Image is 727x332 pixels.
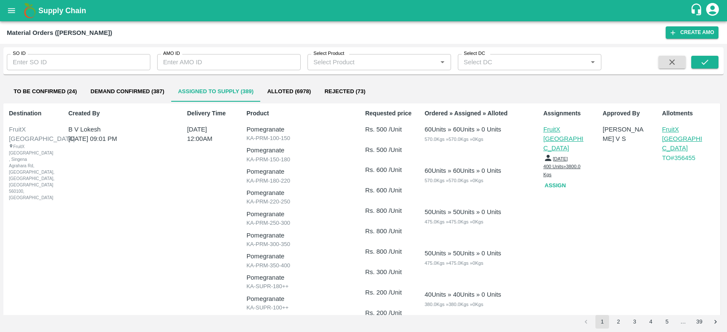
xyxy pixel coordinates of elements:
span: 475.0 Kgs » 475.0 Kgs » 0 Kgs [425,219,483,224]
button: open drawer [2,1,21,20]
p: Rs. 800 /Unit [365,226,421,236]
button: Alloted (6978) [260,81,318,102]
button: Assigned to Supply (389) [171,81,261,102]
div: FruitX [GEOGRAPHIC_DATA] [9,125,63,144]
span: 380.0 Kgs » 380.0 Kgs » 0 Kgs [425,302,483,307]
span: 475.0 Kgs » 475.0 Kgs » 0 Kgs [425,260,483,266]
button: Demand Confirmed (387) [84,81,171,102]
p: Pomegranate [247,146,362,155]
b: Supply Chain [38,6,86,15]
p: KA-PRM-350-400 [247,261,362,270]
p: Approved By [603,109,658,118]
p: Rs. 600 /Unit [365,165,421,175]
p: Requested price [365,109,421,118]
p: Product [247,109,362,118]
div: 50 Units » 50 Units » 0 Units [425,207,501,217]
div: 60 Units » 60 Units » 0 Units [425,125,501,134]
img: logo [21,2,38,19]
button: Open [587,57,598,68]
p: KA-PRM-300-350 [247,240,362,249]
p: Pomegranate [247,125,362,134]
p: Pomegranate [247,273,362,282]
div: … [676,318,690,326]
p: Ordered » Assigned » Alloted [425,109,540,118]
p: [DATE] 12:00AM [187,125,233,144]
label: Select Product [313,50,344,57]
p: Rs. 200 /Unit [365,308,421,318]
p: Destination [9,109,65,118]
p: Delivery Time [187,109,243,118]
p: Rs. 500 /Unit [365,125,421,134]
p: Created By [68,109,184,118]
p: [DATE] 09:01 PM [68,134,173,143]
p: KA-PRM-250-300 [247,219,362,227]
div: 50 Units » 50 Units » 0 Units [425,249,501,258]
button: Assign [543,178,571,193]
button: page 1 [595,315,609,329]
p: FruitX [GEOGRAPHIC_DATA] [662,125,705,153]
a: Supply Chain [38,5,690,17]
button: Go to page 2 [612,315,625,329]
p: KA-PRM-220-250 [247,197,362,206]
button: To Be Confirmed (24) [7,81,84,102]
p: Pomegranate [247,188,362,197]
a: TO#356455 [662,153,718,163]
p: Assignments [543,109,599,118]
div: FruitX [GEOGRAPHIC_DATA] , Singena Agrahara Rd, [GEOGRAPHIC_DATA], [GEOGRAPHIC_DATA], [GEOGRAPHIC... [9,143,42,201]
span: 570.0 Kgs » 570.0 Kgs » 0 Kgs [425,178,483,183]
p: Rs. 800 /Unit [365,206,421,215]
button: Go to next page [709,315,722,329]
div: customer-support [690,3,705,18]
p: FruitX [GEOGRAPHIC_DATA] [543,125,586,153]
p: Rs. 200 /Unit [365,288,421,297]
button: Rejected (73) [318,81,372,102]
input: Enter AMO ID [157,54,301,70]
button: Go to page 39 [693,315,706,329]
button: Open [437,57,448,68]
div: account of current user [705,2,720,20]
label: Select DC [464,50,485,57]
p: KA-PRM-150-180 [247,155,362,164]
p: Pomegranate [247,252,362,261]
button: Go to page 5 [660,315,674,329]
label: SO ID [13,50,26,57]
button: Go to page 4 [644,315,658,329]
p: Rs. 500 /Unit [365,145,421,155]
span: 570.0 Kgs » 570.0 Kgs » 0 Kgs [425,137,483,142]
input: Select Product [310,57,434,68]
button: Go to page 3 [628,315,641,329]
div: 60 Units » 60 Units » 0 Units [425,166,501,175]
p: KA-SUPR-100++ [247,303,362,312]
p: Pomegranate [247,231,362,240]
p: Pomegranate [247,294,362,303]
p: KA-PRM-180-220 [247,177,362,185]
p: Rs. 300 /Unit [365,267,421,277]
div: Material Orders ([PERSON_NAME]) [7,27,112,38]
p: KA-SUPR-180++ [247,282,362,291]
div: [DATE] 400 Units » 3800.0 Kgs [543,153,586,179]
p: B V Lokesh [68,125,173,134]
input: Select DC [460,57,574,68]
label: AMO ID [163,50,180,57]
p: [PERSON_NAME] V S [603,125,645,144]
button: Create AMO [666,26,718,39]
input: Enter SO ID [7,54,150,70]
div: 40 Units » 40 Units » 0 Units [425,290,501,299]
nav: pagination navigation [578,315,724,329]
p: KA-PRM-100-150 [247,134,362,143]
p: Rs. 800 /Unit [365,247,421,256]
p: TO# 356455 [662,153,718,163]
p: Allotments [662,109,718,118]
p: Pomegranate [247,209,362,219]
p: Pomegranate [247,167,362,176]
p: Rs. 600 /Unit [365,186,421,195]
